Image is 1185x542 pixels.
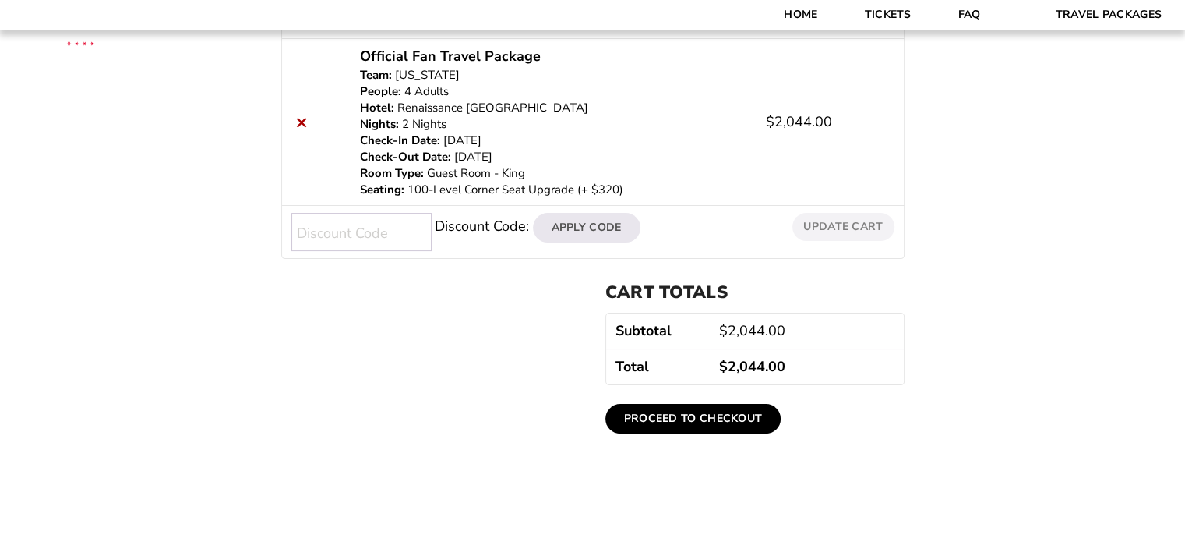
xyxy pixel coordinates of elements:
dt: Check-Out Date: [360,149,451,165]
input: Discount Code [291,213,432,251]
th: Total [606,349,711,384]
h2: Cart totals [605,282,905,303]
label: Discount Code: [435,217,529,236]
dt: Seating: [360,182,404,198]
span: $ [719,321,728,340]
dt: People: [360,83,401,100]
bdi: 2,044.00 [719,321,785,340]
button: Update cart [792,213,894,240]
p: [DATE] [360,149,747,165]
dt: Check-In Date: [360,133,440,149]
a: Remove this item [291,112,312,133]
img: CBS Sports Thanksgiving Classic [47,8,115,76]
button: Apply Code [533,213,640,243]
th: Subtotal [606,314,711,349]
p: [DATE] [360,133,747,149]
p: Guest Room - King [360,165,747,182]
dt: Team: [360,67,392,83]
span: $ [766,112,774,131]
dt: Hotel: [360,100,394,116]
p: Renaissance [GEOGRAPHIC_DATA] [360,100,747,116]
a: Official Fan Travel Package [360,46,541,67]
a: Proceed to checkout [605,404,781,434]
bdi: 2,044.00 [766,112,832,131]
p: 2 Nights [360,116,747,133]
bdi: 2,044.00 [719,357,785,376]
span: $ [719,357,728,376]
dt: Room Type: [360,165,424,182]
p: 100-Level Corner Seat Upgrade (+ $320) [360,182,747,198]
p: 4 Adults [360,83,747,100]
p: [US_STATE] [360,67,747,83]
dt: Nights: [360,116,399,133]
